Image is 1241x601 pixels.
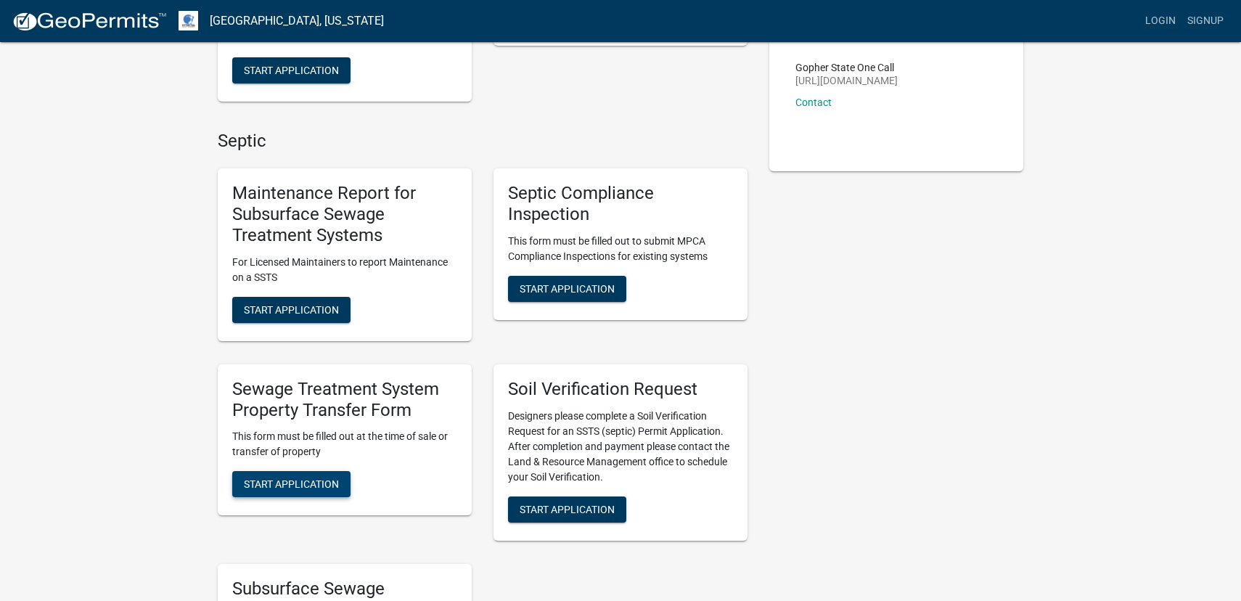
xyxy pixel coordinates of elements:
a: Contact [795,97,832,108]
button: Start Application [232,471,351,497]
button: Start Application [232,297,351,323]
h5: Septic Compliance Inspection [508,183,733,225]
button: Start Application [508,496,626,523]
p: [URL][DOMAIN_NAME] [795,75,898,86]
button: Start Application [508,276,626,302]
a: Login [1139,7,1181,35]
span: Start Application [244,478,339,490]
a: Signup [1181,7,1229,35]
span: Start Application [244,64,339,75]
p: For Licensed Maintainers to report Maintenance on a SSTS [232,255,457,285]
span: Start Application [520,503,615,515]
a: [GEOGRAPHIC_DATA], [US_STATE] [210,9,384,33]
h5: Maintenance Report for Subsurface Sewage Treatment Systems [232,183,457,245]
button: Start Application [232,57,351,83]
p: Gopher State One Call [795,62,898,73]
p: Designers please complete a Soil Verification Request for an SSTS (septic) Permit Application. Af... [508,409,733,485]
h5: Soil Verification Request [508,379,733,400]
h5: Sewage Treatment System Property Transfer Form [232,379,457,421]
span: Start Application [520,282,615,294]
p: This form must be filled out at the time of sale or transfer of property [232,429,457,459]
img: Otter Tail County, Minnesota [179,11,198,30]
p: This form must be filled out to submit MPCA Compliance Inspections for existing systems [508,234,733,264]
span: Start Application [244,303,339,315]
h4: Septic [218,131,748,152]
